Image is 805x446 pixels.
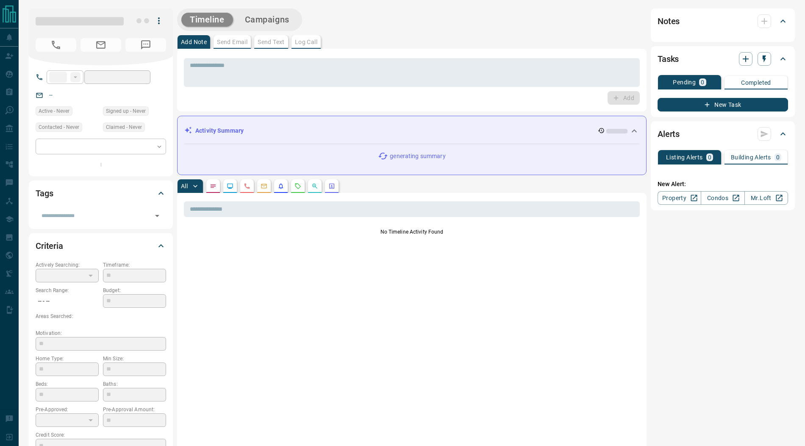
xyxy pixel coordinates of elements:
[658,127,680,141] h2: Alerts
[658,52,679,66] h2: Tasks
[195,126,244,135] p: Activity Summary
[103,380,166,388] p: Baths:
[328,183,335,190] svg: Agent Actions
[181,39,207,45] p: Add Note
[261,183,267,190] svg: Emails
[125,38,166,52] span: No Number
[181,183,188,189] p: All
[658,14,680,28] h2: Notes
[36,294,99,308] p: -- - --
[744,191,788,205] a: Mr.Loft
[36,287,99,294] p: Search Range:
[39,107,69,115] span: Active - Never
[36,183,166,203] div: Tags
[658,191,701,205] a: Property
[36,187,53,200] h2: Tags
[36,312,166,320] p: Areas Searched:
[103,287,166,294] p: Budget:
[36,38,76,52] span: No Number
[658,124,788,144] div: Alerts
[701,191,744,205] a: Condos
[181,13,233,27] button: Timeline
[701,79,704,85] p: 0
[49,92,53,98] a: --
[103,261,166,269] p: Timeframe:
[36,261,99,269] p: Actively Searching:
[184,123,639,139] div: Activity Summary
[103,406,166,413] p: Pre-Approval Amount:
[210,183,217,190] svg: Notes
[776,154,780,160] p: 0
[106,107,146,115] span: Signed up - Never
[151,210,163,222] button: Open
[658,49,788,69] div: Tasks
[666,154,703,160] p: Listing Alerts
[311,183,318,190] svg: Opportunities
[708,154,711,160] p: 0
[294,183,301,190] svg: Requests
[106,123,142,131] span: Claimed - Never
[236,13,298,27] button: Campaigns
[673,79,696,85] p: Pending
[658,11,788,31] div: Notes
[103,355,166,362] p: Min Size:
[36,431,166,439] p: Credit Score:
[658,98,788,111] button: New Task
[36,239,63,253] h2: Criteria
[227,183,233,190] svg: Lead Browsing Activity
[36,355,99,362] p: Home Type:
[731,154,771,160] p: Building Alerts
[741,80,771,86] p: Completed
[184,228,640,236] p: No Timeline Activity Found
[36,380,99,388] p: Beds:
[36,406,99,413] p: Pre-Approved:
[278,183,284,190] svg: Listing Alerts
[80,38,121,52] span: No Email
[36,329,166,337] p: Motivation:
[39,123,79,131] span: Contacted - Never
[36,236,166,256] div: Criteria
[390,152,445,161] p: generating summary
[244,183,250,190] svg: Calls
[658,180,788,189] p: New Alert:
